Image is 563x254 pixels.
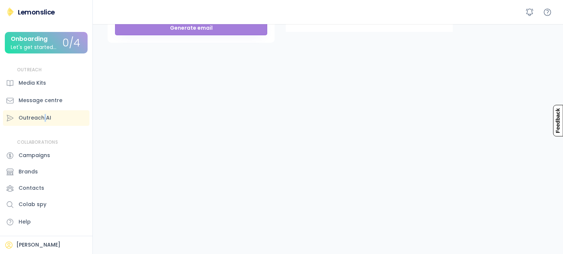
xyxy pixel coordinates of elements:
div: Media Kits [19,79,46,87]
img: Lemonslice [6,7,15,16]
div: Lemonslice [18,7,55,17]
button: Generate email [115,20,267,35]
div: Outreach AI [19,114,51,122]
div: Onboarding [11,36,48,42]
div: [PERSON_NAME] [16,241,60,249]
div: Campaigns [19,152,50,159]
div: 0/4 [62,38,80,49]
div: Let's get started... [11,45,56,50]
div: Message centre [19,97,62,104]
div: OUTREACH [17,67,42,73]
div: Help [19,218,31,226]
div: COLLABORATIONS [17,139,58,146]
div: Colab spy [19,201,46,208]
div: Brands [19,168,38,176]
div: Contacts [19,184,44,192]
